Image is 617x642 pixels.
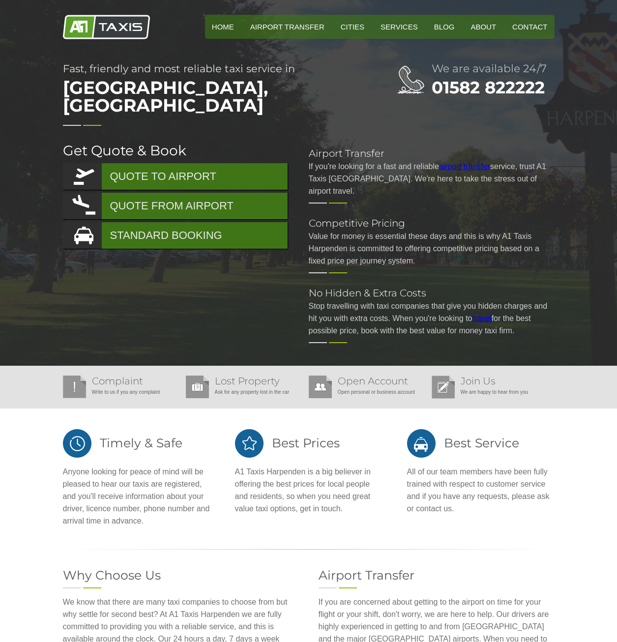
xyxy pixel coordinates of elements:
a: Lost Property [215,375,280,387]
h2: Airport Transfer [309,148,555,158]
a: Blog [427,15,462,39]
img: Open Account [309,376,332,398]
h2: No Hidden & Extra Costs [309,288,555,298]
h2: Timely & Safe [63,428,210,458]
a: airport transfer [439,162,490,171]
img: Complaint [63,376,86,398]
p: We are happy to hear from you [432,386,550,398]
p: All of our team members have been fully trained with respect to customer service and if you have ... [407,466,555,515]
a: Airport Transfer [243,15,331,39]
img: Join Us [432,376,455,399]
h2: Best Service [407,428,555,458]
img: A1 Taxis [63,15,150,39]
a: Contact [505,15,554,39]
a: About [464,15,503,39]
p: Write to us if you any complaint [63,386,181,398]
h2: Best Prices [235,428,382,458]
h1: Fast, friendly and most reliable taxi service in [63,63,358,119]
h2: Airport Transfer [319,569,555,582]
p: Anyone looking for peace of mind will be pleased to hear our taxis are registered, and you'll rec... [63,466,210,527]
p: Value for money is essential these days and this is why A1 Taxis Harpenden is committed to offeri... [309,230,555,267]
a: Open Account [338,375,408,387]
a: STANDARD BOOKING [63,222,288,249]
img: Lost Property [186,376,209,398]
p: Open personal or business account [309,386,427,398]
p: Stop travelling with taxi companies that give you hidden charges and hit you with extra costs. Wh... [309,300,555,337]
a: Services [374,15,425,39]
a: Join Us [461,375,496,387]
span: [GEOGRAPHIC_DATA], [GEOGRAPHIC_DATA] [63,74,358,119]
a: HOME [205,15,241,39]
h2: We are available 24/7 [432,63,555,74]
a: travel [472,314,492,322]
a: Complaint [92,375,143,387]
h2: Get Quote & Book [63,144,289,157]
a: QUOTE TO AIRPORT [63,163,288,190]
p: If you're looking for a fast and reliable service, trust A1 Taxis [GEOGRAPHIC_DATA]. We're here t... [309,160,555,197]
a: 01582 822222 [432,77,545,98]
p: A1 Taxis Harpenden is a big believer in offering the best prices for local people and residents, ... [235,466,382,515]
a: QUOTE FROM AIRPORT [63,193,288,219]
h2: Why Choose Us [63,569,299,582]
a: Cities [334,15,371,39]
h2: Competitive Pricing [309,218,555,228]
p: Ask for any property lost in the car [186,386,304,398]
